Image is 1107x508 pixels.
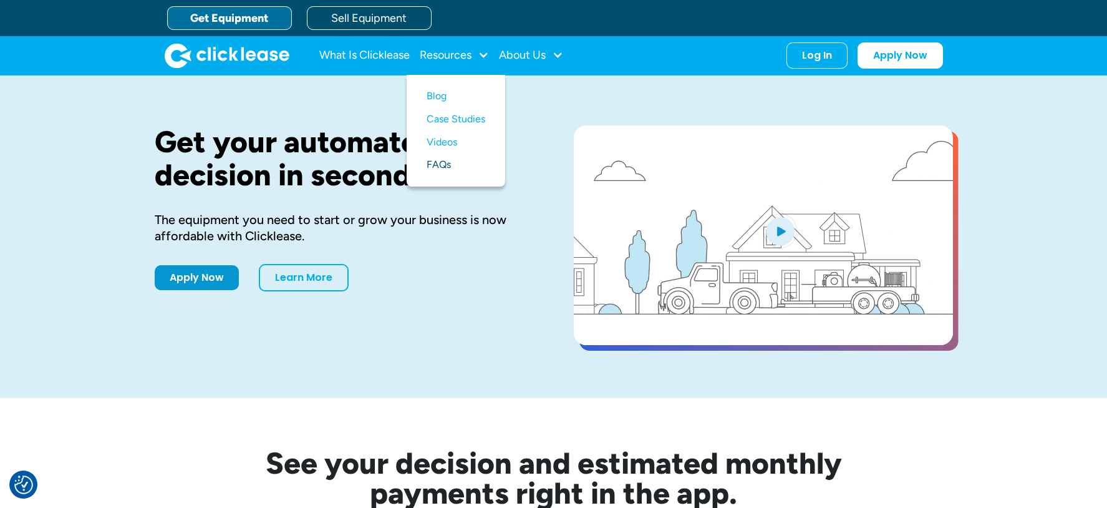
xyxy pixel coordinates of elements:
div: Log In [802,49,832,62]
a: What Is Clicklease [319,43,410,68]
a: Apply Now [858,42,943,69]
a: Blog [427,85,485,108]
h2: See your decision and estimated monthly payments right in the app. [205,448,903,508]
nav: Resources [407,75,505,187]
a: Apply Now [155,265,239,290]
button: Consent Preferences [14,476,33,494]
div: About Us [499,43,563,68]
a: open lightbox [574,125,953,345]
a: Get Equipment [167,6,292,30]
div: The equipment you need to start or grow your business is now affordable with Clicklease. [155,212,534,244]
img: Blue play button logo on a light blue circular background [763,213,797,248]
a: FAQs [427,154,485,177]
a: Videos [427,131,485,154]
h1: Get your automated decision in seconds. [155,125,534,192]
a: Case Studies [427,108,485,131]
a: home [165,43,289,68]
a: Sell Equipment [307,6,432,30]
div: Resources [420,43,489,68]
img: Revisit consent button [14,476,33,494]
a: Learn More [259,264,349,291]
img: Clicklease logo [165,43,289,68]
